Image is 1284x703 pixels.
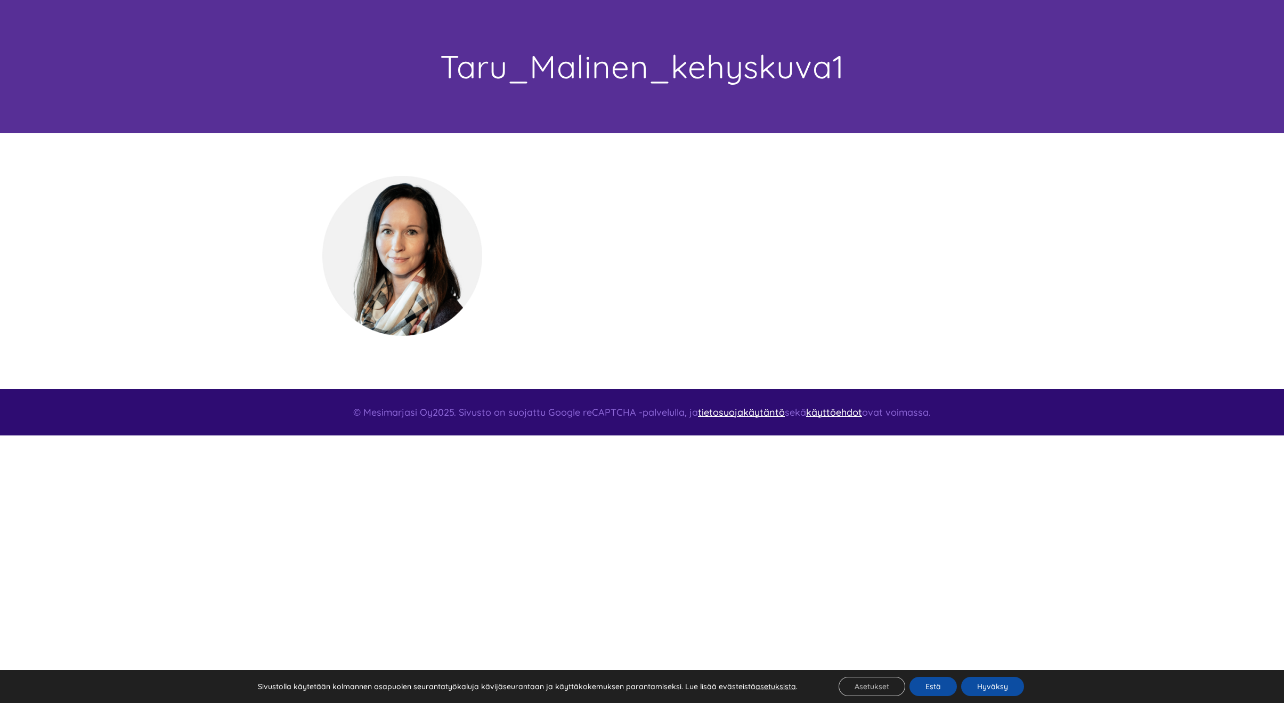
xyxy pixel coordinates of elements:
[322,44,962,89] h1: Taru_Malinen_kehyskuva1
[806,406,862,418] a: käyttöehdot
[961,677,1024,696] button: Hyväksy
[322,176,482,336] img: Asiakkuuspäällikkö Taru Malinen
[839,677,905,696] button: Asetukset
[698,406,785,418] a: tietosuojakäytäntö
[909,677,957,696] button: Estä
[258,682,798,691] p: Sivustolla käytetään kolmannen osapuolen seurantatyökaluja kävijäseurantaan ja käyttäkokemuksen p...
[755,682,796,691] button: asetuksista
[433,406,454,418] span: 2025
[16,405,1268,419] div: © Mesimarjasi Oy . Sivusto on suojattu Google reCAPTCHA -palvelulla, ja sekä ovat voimassa.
